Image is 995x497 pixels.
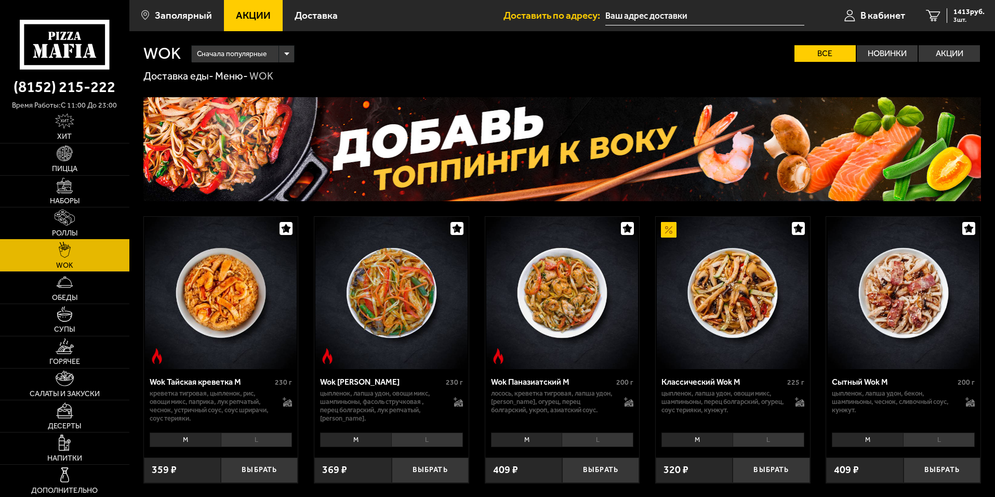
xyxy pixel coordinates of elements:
[491,377,614,387] div: Wok Паназиатский M
[491,389,614,414] p: лосось, креветка тигровая, лапша удон, [PERSON_NAME], огурец, перец болгарский, укроп, азиатский ...
[295,10,338,20] span: Доставка
[491,433,562,447] li: M
[150,377,273,387] div: Wok Тайская креветка M
[49,358,80,365] span: Горячее
[903,433,975,447] li: L
[486,217,638,369] img: Wok Паназиатский M
[197,44,267,64] span: Сначала популярные
[605,6,804,25] span: Мурманская область, Печенгский муниципальный округ, Юбилейная улица, 5
[322,465,347,475] span: 369 ₽
[143,70,214,82] a: Доставка еды-
[616,378,633,387] span: 200 г
[857,45,918,62] label: Новинки
[221,433,293,447] li: L
[828,217,979,369] img: Сытный Wok M
[958,378,975,387] span: 200 г
[57,133,72,140] span: Хит
[953,8,985,16] span: 1413 руб.
[733,433,804,447] li: L
[562,457,639,483] button: Выбрать
[661,377,785,387] div: Классический Wok M
[834,465,859,475] span: 409 ₽
[919,45,980,62] label: Акции
[490,348,506,364] img: Острое блюдо
[221,457,298,483] button: Выбрать
[661,389,785,414] p: цыпленок, лапша удон, овощи микс, шампиньоны, перец болгарский, огурец, соус терияки, кунжут.
[826,217,980,369] a: Сытный Wok M
[249,70,273,83] div: WOK
[562,433,633,447] li: L
[320,433,391,447] li: M
[485,217,640,369] a: Острое блюдоWok Паназиатский M
[30,390,100,398] span: Салаты и закуски
[661,433,733,447] li: M
[664,465,688,475] span: 320 ₽
[150,433,221,447] li: M
[145,217,297,369] img: Wok Тайская креветка M
[320,389,443,423] p: цыпленок, лапша удон, овощи микс, шампиньоны, фасоль стручковая , перец болгарский, лук репчатый,...
[152,465,177,475] span: 359 ₽
[860,10,905,20] span: В кабинет
[605,6,804,25] input: Ваш адрес доставки
[215,70,248,82] a: Меню-
[392,457,469,483] button: Выбрать
[832,433,903,447] li: M
[31,487,98,494] span: Дополнительно
[47,455,82,462] span: Напитки
[953,17,985,23] span: 3 шт.
[314,217,469,369] a: Острое блюдоWok Карри М
[493,465,518,475] span: 409 ₽
[150,389,273,423] p: креветка тигровая, цыпленок, рис, овощи микс, паприка, лук репчатый, чеснок, устричный соус, соус...
[656,217,810,369] a: АкционныйКлассический Wok M
[661,222,676,238] img: Акционный
[391,433,463,447] li: L
[733,457,810,483] button: Выбрать
[236,10,271,20] span: Акции
[320,348,335,364] img: Острое блюдо
[832,377,955,387] div: Сытный Wok M
[315,217,467,369] img: Wok Карри М
[149,348,165,364] img: Острое блюдо
[832,389,955,414] p: цыпленок, лапша удон, бекон, шампиньоны, чеснок, сливочный соус, кунжут.
[52,230,77,237] span: Роллы
[48,423,81,430] span: Десерты
[50,198,79,205] span: Наборы
[52,165,77,173] span: Пицца
[144,217,298,369] a: Острое блюдоWok Тайская креветка M
[56,262,73,269] span: WOK
[657,217,808,369] img: Классический Wok M
[904,457,980,483] button: Выбрать
[143,45,181,62] h1: WOK
[275,378,292,387] span: 230 г
[155,10,212,20] span: Заполярный
[446,378,463,387] span: 230 г
[787,378,804,387] span: 225 г
[320,377,443,387] div: Wok [PERSON_NAME]
[794,45,856,62] label: Все
[54,326,75,333] span: Супы
[503,10,605,20] span: Доставить по адресу:
[52,294,77,302] span: Обеды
